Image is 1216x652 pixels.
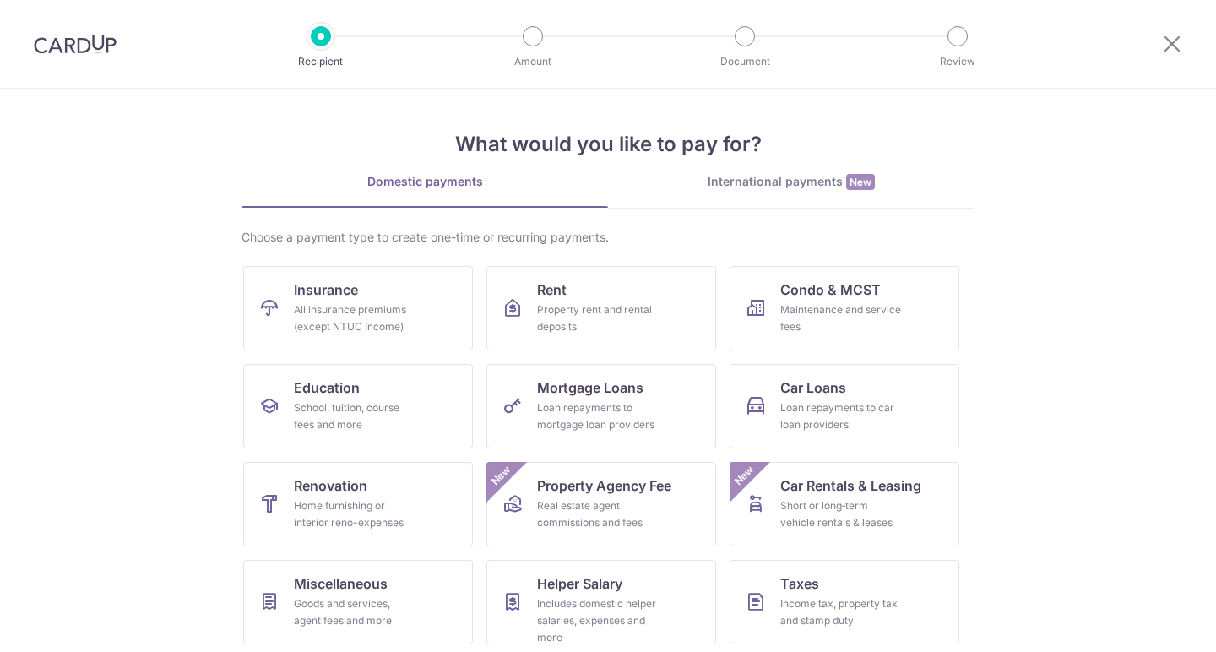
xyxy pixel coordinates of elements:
div: Loan repayments to car loan providers [780,399,902,433]
a: Mortgage LoansLoan repayments to mortgage loan providers [486,364,716,448]
a: InsuranceAll insurance premiums (except NTUC Income) [243,266,473,350]
a: Condo & MCSTMaintenance and service fees [730,266,959,350]
p: Review [895,53,1020,70]
span: Helper Salary [537,573,622,594]
div: Choose a payment type to create one-time or recurring payments. [242,229,974,246]
div: Short or long‑term vehicle rentals & leases [780,497,902,531]
span: Property Agency Fee [537,475,671,496]
p: Recipient [258,53,383,70]
img: CardUp [34,34,117,54]
div: Property rent and rental deposits [537,302,659,335]
a: RenovationHome furnishing or interior reno-expenses [243,462,473,546]
div: Includes domestic helper salaries, expenses and more [537,595,659,646]
div: Real estate agent commissions and fees [537,497,659,531]
a: Car LoansLoan repayments to car loan providers [730,364,959,448]
a: Car Rentals & LeasingShort or long‑term vehicle rentals & leasesNew [730,462,959,546]
div: Income tax, property tax and stamp duty [780,595,902,629]
div: Loan repayments to mortgage loan providers [537,399,659,433]
div: Domestic payments [242,173,608,190]
a: TaxesIncome tax, property tax and stamp duty [730,560,959,644]
h4: What would you like to pay for? [242,129,974,160]
span: Car Loans [780,378,846,398]
span: Mortgage Loans [537,378,643,398]
p: Document [682,53,807,70]
div: International payments [608,173,974,191]
div: All insurance premiums (except NTUC Income) [294,302,415,335]
span: Condo & MCST [780,280,881,300]
a: EducationSchool, tuition, course fees and more [243,364,473,448]
span: New [846,174,875,190]
a: Property Agency FeeReal estate agent commissions and feesNew [486,462,716,546]
p: Amount [470,53,595,70]
div: School, tuition, course fees and more [294,399,415,433]
span: Insurance [294,280,358,300]
span: New [730,462,758,490]
div: Home furnishing or interior reno-expenses [294,497,415,531]
span: Taxes [780,573,819,594]
span: Renovation [294,475,367,496]
a: Helper SalaryIncludes domestic helper salaries, expenses and more [486,560,716,644]
span: Rent [537,280,567,300]
span: New [487,462,515,490]
div: Maintenance and service fees [780,302,902,335]
div: Goods and services, agent fees and more [294,595,415,629]
span: Education [294,378,360,398]
a: RentProperty rent and rental deposits [486,266,716,350]
a: MiscellaneousGoods and services, agent fees and more [243,560,473,644]
span: Car Rentals & Leasing [780,475,921,496]
span: Miscellaneous [294,573,388,594]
